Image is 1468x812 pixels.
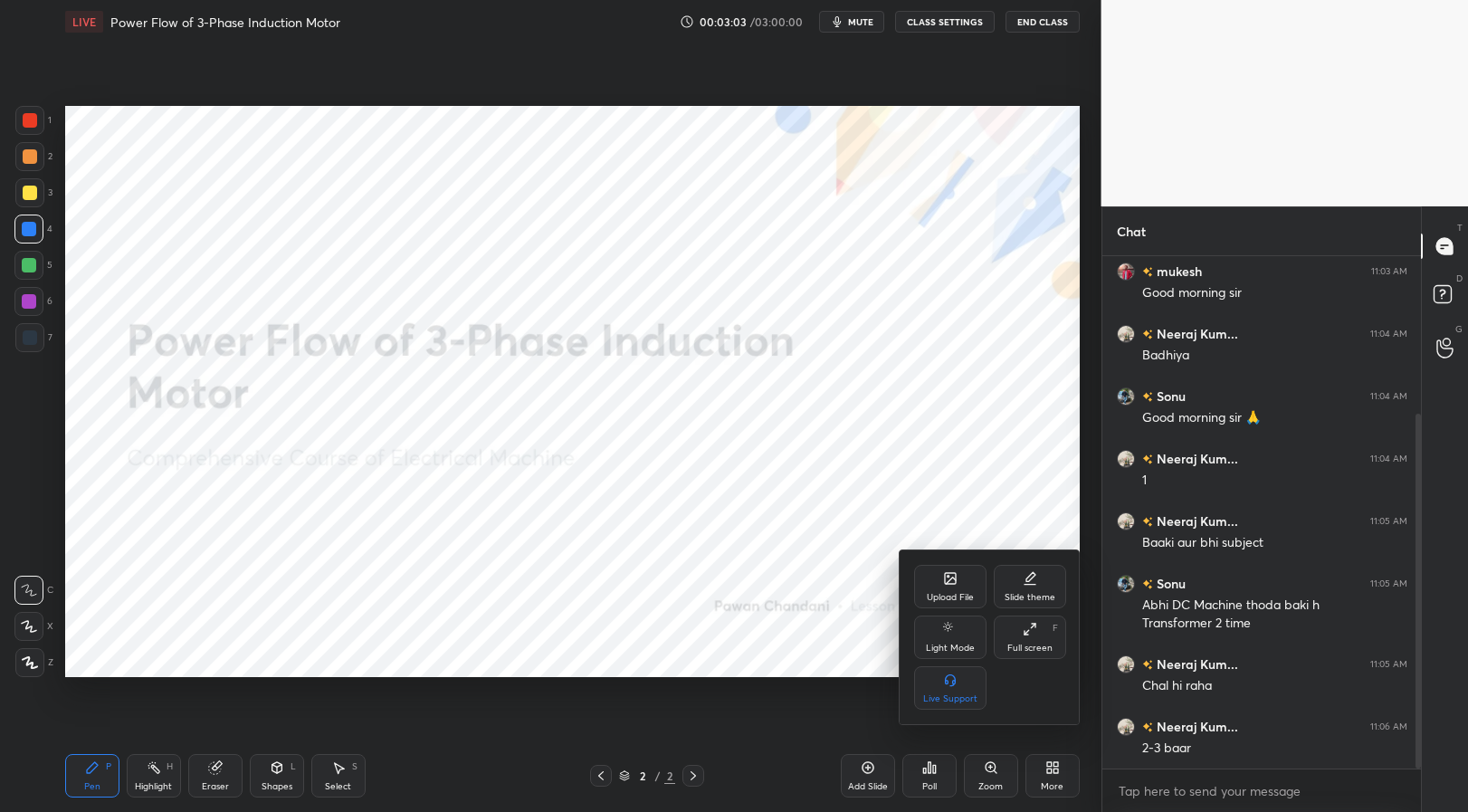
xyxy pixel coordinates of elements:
div: Live Support [923,694,977,703]
div: Slide theme [1005,593,1055,602]
div: Full screen [1007,644,1053,653]
div: Light Mode [926,644,975,653]
div: Upload File [927,593,974,602]
div: F [1053,624,1058,633]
